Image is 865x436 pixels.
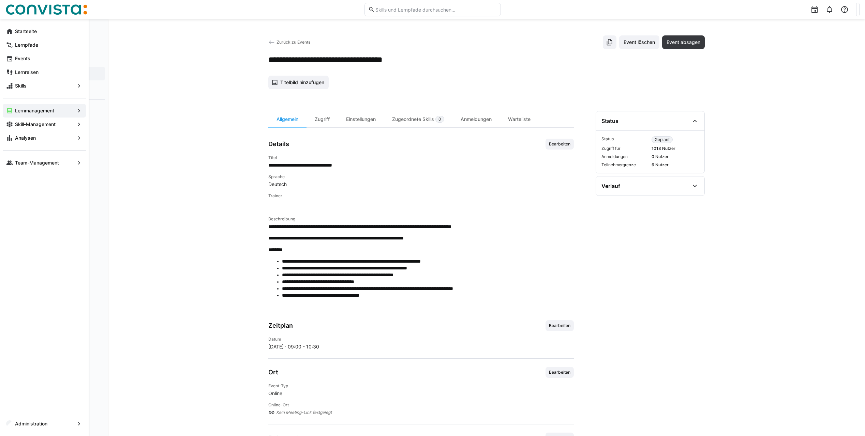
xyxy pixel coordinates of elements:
[652,154,699,159] span: 0 Nutzer
[307,111,338,127] div: Zugriff
[384,111,452,127] div: Zugeordnete Skills
[548,141,571,147] span: Bearbeiten
[619,35,659,49] button: Event löschen
[438,116,441,122] span: 0
[268,155,574,160] h4: Titel
[279,79,325,86] span: Titelbild hinzufügen
[268,390,574,397] span: Online
[375,6,497,13] input: Skills und Lernpfade durchsuchen…
[268,111,307,127] div: Allgemein
[268,181,574,188] span: Deutsch
[268,140,289,148] h3: Details
[546,320,574,331] button: Bearbeiten
[601,146,649,151] span: Zugriff für
[666,39,701,46] span: Event absagen
[662,35,705,49] button: Event absagen
[268,193,574,199] h4: Trainer
[601,154,649,159] span: Anmeldungen
[601,136,649,143] span: Status
[268,76,329,89] button: Titelbild hinzufügen
[268,343,319,350] span: [DATE] · 09:00 - 10:30
[268,402,574,408] h4: Online-Ort
[277,40,310,45] span: Zurück zu Events
[652,162,699,168] span: 6 Nutzer
[623,39,656,46] span: Event löschen
[652,146,699,151] span: 1018 Nutzer
[601,118,618,124] div: Status
[268,216,574,222] h4: Beschreibung
[546,139,574,150] button: Bearbeiten
[548,323,571,328] span: Bearbeiten
[546,367,574,378] button: Bearbeiten
[338,111,384,127] div: Einstellungen
[548,370,571,375] span: Bearbeiten
[601,162,649,168] span: Teilnehmergrenze
[268,322,293,329] h3: Zeitplan
[601,183,620,189] div: Verlauf
[268,40,311,45] a: Zurück zu Events
[268,174,574,180] h4: Sprache
[268,369,278,376] h3: Ort
[655,137,670,142] span: Geplant
[500,111,539,127] div: Warteliste
[268,383,574,389] h4: Event-Typ
[268,337,319,342] h4: Datum
[276,409,573,416] span: Kein Meeting-Link festgelegt
[452,111,500,127] div: Anmeldungen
